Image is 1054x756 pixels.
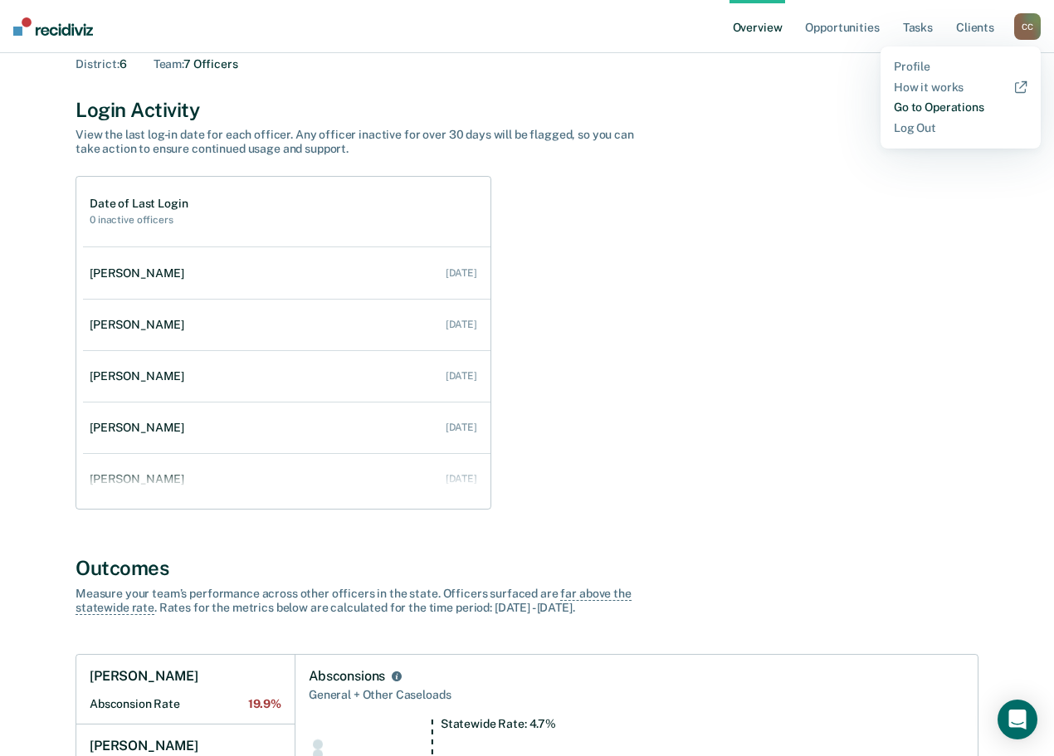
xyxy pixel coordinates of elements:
div: Absconsions [309,668,385,685]
a: [PERSON_NAME] [DATE] [83,404,490,451]
a: [PERSON_NAME] [DATE] [83,301,490,349]
tspan: Statewide Rate: 4.7% [441,717,556,730]
span: Team : [154,57,183,71]
div: C C [1014,13,1041,40]
h1: [PERSON_NAME] [90,738,198,754]
div: [DATE] [446,267,477,279]
img: Recidiviz [13,17,93,36]
div: [DATE] [446,319,477,330]
div: [PERSON_NAME] [90,369,191,383]
a: Go to Operations [894,100,1027,115]
div: View the last log-in date for each officer. Any officer inactive for over 30 days will be flagged... [76,128,656,156]
button: CC [1014,13,1041,40]
div: [PERSON_NAME] [90,318,191,332]
div: 7 Officers [154,57,238,71]
a: [PERSON_NAME] [DATE] [83,250,490,297]
h1: Date of Last Login [90,197,188,211]
a: [PERSON_NAME] [DATE] [83,353,490,400]
a: Log Out [894,121,1027,135]
h1: [PERSON_NAME] [90,668,198,685]
a: [PERSON_NAME]Absconsion Rate19.9% [76,655,295,724]
div: [PERSON_NAME] [90,266,191,280]
span: District : [76,57,120,71]
a: How it works [894,80,1027,95]
div: [PERSON_NAME] [90,472,191,486]
div: Measure your team’s performance across other officer s in the state. Officer s surfaced are . Rat... [76,587,656,615]
div: [DATE] [446,422,477,433]
div: General + Other Caseloads [309,685,964,705]
div: Open Intercom Messenger [998,700,1037,739]
h2: Absconsion Rate [90,697,281,711]
div: Login Activity [76,98,978,122]
button: Absconsions [388,668,405,685]
h2: 0 inactive officers [90,214,188,226]
a: Profile [894,60,1027,74]
div: [DATE] [446,370,477,382]
div: [PERSON_NAME] [90,421,191,435]
div: Outcomes [76,556,978,580]
div: [DATE] [446,473,477,485]
span: far above the statewide rate [76,587,632,615]
a: [PERSON_NAME] [DATE] [83,456,490,503]
div: 6 [76,57,127,71]
span: 19.9% [248,697,281,711]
